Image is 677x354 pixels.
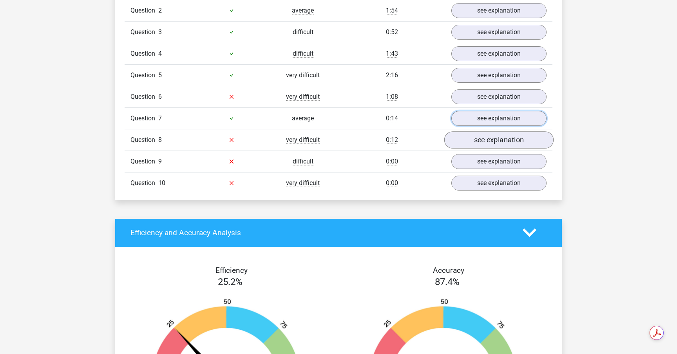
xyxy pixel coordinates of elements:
[130,49,158,58] span: Question
[130,92,158,102] span: Question
[386,136,398,144] span: 0:12
[130,6,158,15] span: Question
[292,114,314,122] span: average
[293,50,313,58] span: difficult
[286,136,320,144] span: very difficult
[286,179,320,187] span: very difficult
[158,28,162,36] span: 3
[130,135,158,145] span: Question
[451,68,547,83] a: see explanation
[158,158,162,165] span: 9
[158,93,162,100] span: 6
[130,27,158,37] span: Question
[218,276,243,287] span: 25.2%
[451,111,547,126] a: see explanation
[386,28,398,36] span: 0:52
[451,25,547,40] a: see explanation
[451,176,547,191] a: see explanation
[286,71,320,79] span: very difficult
[158,7,162,14] span: 2
[130,114,158,123] span: Question
[130,157,158,166] span: Question
[451,46,547,61] a: see explanation
[286,93,320,101] span: very difficult
[386,50,398,58] span: 1:43
[386,71,398,79] span: 2:16
[386,158,398,165] span: 0:00
[158,136,162,143] span: 8
[386,179,398,187] span: 0:00
[451,154,547,169] a: see explanation
[451,89,547,104] a: see explanation
[444,131,554,149] a: see explanation
[435,276,460,287] span: 87.4%
[293,28,313,36] span: difficult
[158,50,162,57] span: 4
[130,266,333,275] h4: Efficiency
[158,114,162,122] span: 7
[130,228,511,237] h4: Efficiency and Accuracy Analysis
[348,266,550,275] h4: Accuracy
[158,71,162,79] span: 5
[158,179,165,187] span: 10
[386,93,398,101] span: 1:08
[130,178,158,188] span: Question
[293,158,313,165] span: difficult
[386,7,398,15] span: 1:54
[292,7,314,15] span: average
[386,114,398,122] span: 0:14
[451,3,547,18] a: see explanation
[130,71,158,80] span: Question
